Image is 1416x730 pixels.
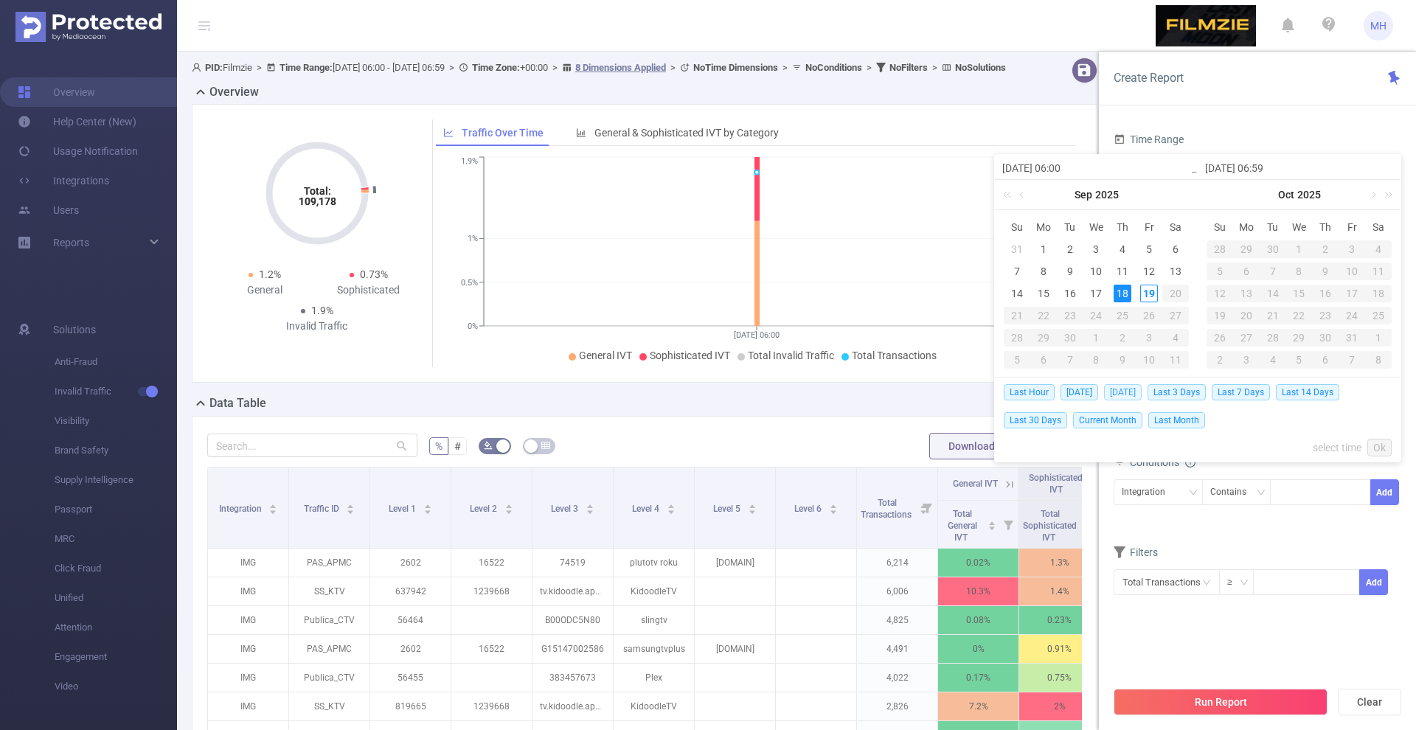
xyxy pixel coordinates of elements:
[1083,351,1110,369] div: 8
[852,350,937,361] span: Total Transactions
[1162,305,1189,327] td: September 27, 2025
[1312,282,1339,305] td: October 16, 2025
[1035,285,1052,302] div: 15
[298,195,336,207] tspan: 109,178
[1000,180,1019,209] a: Last year (Control + left)
[461,157,478,167] tspan: 1.9%
[862,62,876,73] span: >
[1114,240,1131,258] div: 4
[1365,282,1392,305] td: October 18, 2025
[1233,216,1260,238] th: Mon
[1365,220,1392,234] span: Sa
[1233,329,1260,347] div: 27
[541,441,550,450] i: icon: table
[1057,305,1083,327] td: September 23, 2025
[1004,260,1030,282] td: September 7, 2025
[1260,307,1286,324] div: 21
[1207,329,1233,347] div: 26
[1286,220,1313,234] span: We
[192,62,1006,73] span: Filmzie [DATE] 06:00 - [DATE] 06:59 +00:00
[280,62,333,73] b: Time Range:
[594,127,779,139] span: General & Sophisticated IVT by Category
[1286,307,1313,324] div: 22
[468,234,478,244] tspan: 1%
[1260,329,1286,347] div: 28
[1004,349,1030,371] td: October 5, 2025
[1083,305,1110,327] td: September 24, 2025
[1339,216,1365,238] th: Fri
[53,315,96,344] span: Solutions
[1313,434,1361,462] a: select time
[1207,238,1233,260] td: September 28, 2025
[1057,260,1083,282] td: September 9, 2025
[1057,282,1083,305] td: September 16, 2025
[209,394,266,412] h2: Data Table
[1140,240,1158,258] div: 5
[1365,216,1392,238] th: Sat
[1109,329,1136,347] div: 2
[1260,220,1286,234] span: Tu
[1312,329,1339,347] div: 30
[1233,263,1260,280] div: 6
[1008,263,1026,280] div: 7
[1030,282,1057,305] td: September 15, 2025
[1162,307,1189,324] div: 27
[1057,351,1083,369] div: 7
[1030,329,1057,347] div: 29
[1286,282,1313,305] td: October 15, 2025
[1189,488,1198,498] i: icon: down
[1162,282,1189,305] td: September 20, 2025
[53,237,89,248] span: Reports
[1365,305,1392,327] td: October 25, 2025
[18,77,95,107] a: Overview
[1008,285,1026,302] div: 14
[1004,329,1030,347] div: 28
[1212,384,1270,400] span: Last 7 Days
[1339,260,1365,282] td: October 10, 2025
[1114,71,1184,85] span: Create Report
[1339,351,1365,369] div: 7
[18,136,138,166] a: Usage Notification
[1087,240,1105,258] div: 3
[1286,351,1313,369] div: 5
[734,330,780,340] tspan: [DATE] 06:00
[1030,351,1057,369] div: 6
[1233,260,1260,282] td: October 6, 2025
[1083,327,1110,349] td: October 1, 2025
[1260,263,1286,280] div: 7
[666,62,680,73] span: >
[1277,180,1296,209] a: Oct
[1136,349,1162,371] td: October 10, 2025
[55,554,177,583] span: Click Fraud
[575,62,666,73] u: 8 Dimensions Applied
[1004,327,1030,349] td: September 28, 2025
[1004,412,1067,428] span: Last 30 Days
[1233,238,1260,260] td: September 29, 2025
[1312,305,1339,327] td: October 23, 2025
[1339,240,1365,258] div: 3
[1109,351,1136,369] div: 9
[303,185,330,197] tspan: Total:
[1004,282,1030,305] td: September 14, 2025
[1004,238,1030,260] td: August 31, 2025
[55,347,177,377] span: Anti-Fraud
[1016,180,1030,209] a: Previous month (PageUp)
[209,83,259,101] h2: Overview
[1004,220,1030,234] span: Su
[1312,216,1339,238] th: Thu
[1140,263,1158,280] div: 12
[1365,307,1392,324] div: 25
[192,63,205,72] i: icon: user
[1162,351,1189,369] div: 11
[1136,305,1162,327] td: September 26, 2025
[1376,180,1395,209] a: Next year (Control + right)
[1109,216,1136,238] th: Thu
[1207,263,1233,280] div: 5
[1260,240,1286,258] div: 30
[317,282,421,298] div: Sophisticated
[1167,263,1184,280] div: 13
[1260,282,1286,305] td: October 14, 2025
[1312,327,1339,349] td: October 30, 2025
[259,268,281,280] span: 1.2%
[1057,307,1083,324] div: 23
